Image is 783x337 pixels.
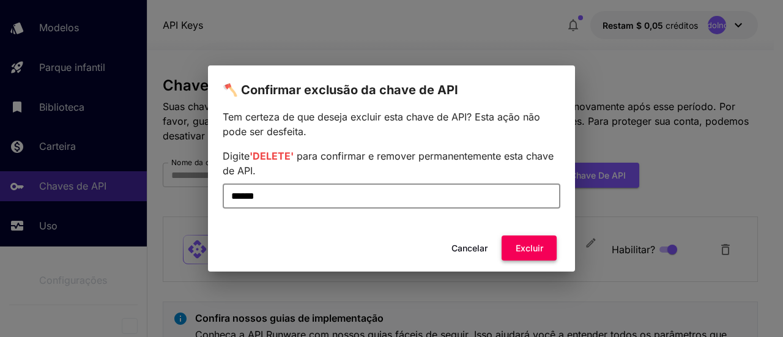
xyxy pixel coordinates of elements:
[442,235,497,261] button: Cancelar
[223,150,250,162] font: Digite
[223,150,554,177] font: para confirmar e remover permanentemente esta chave de API.
[223,111,540,138] font: Tem certeza de que deseja excluir esta chave de API? Esta ação não pode ser desfeita.
[451,243,488,253] font: Cancelar
[223,83,458,97] font: 🪓 Confirmar exclusão da chave de API
[250,150,294,162] font: 'DELETE'
[516,243,543,253] font: Excluir
[502,235,557,261] button: Excluir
